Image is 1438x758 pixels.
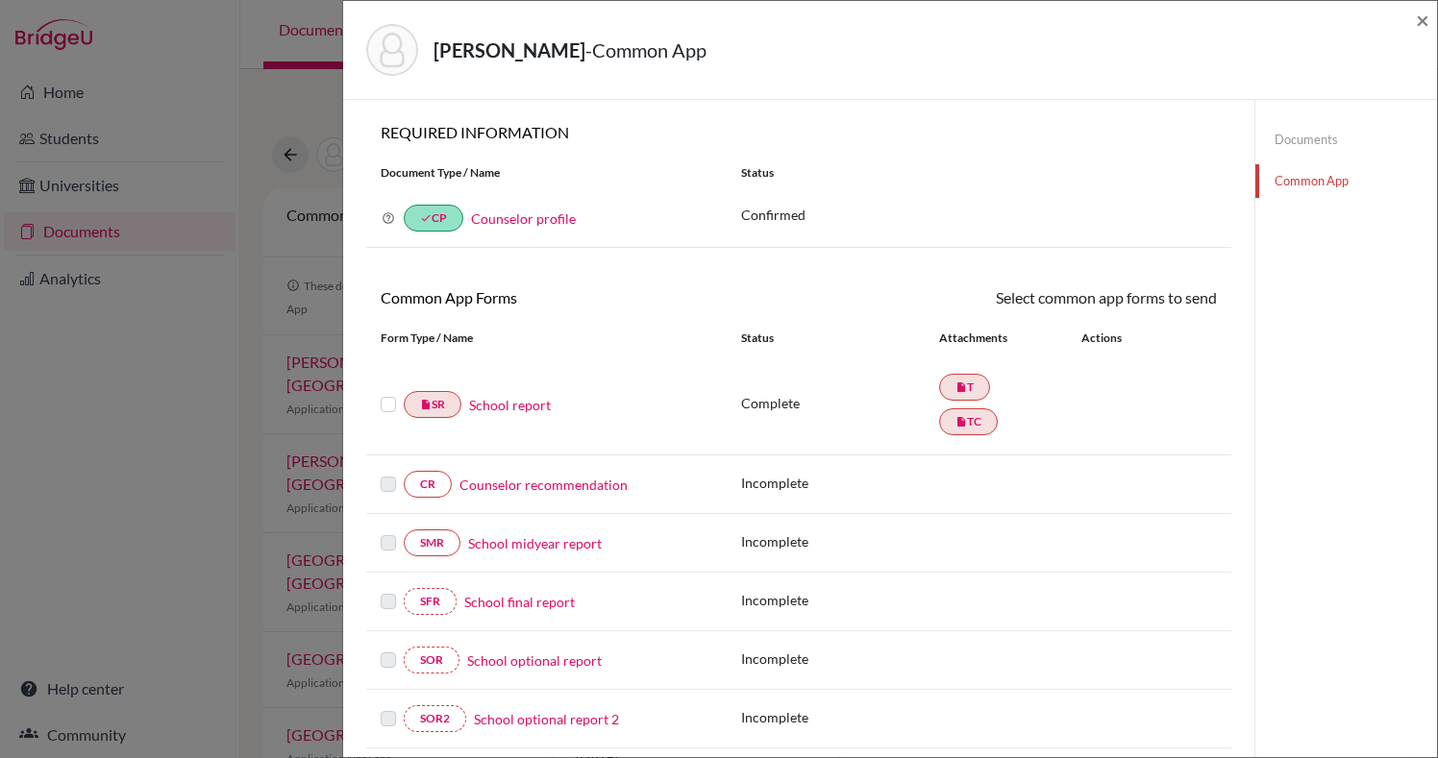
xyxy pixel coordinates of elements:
a: doneCP [404,205,463,232]
a: School report [469,395,551,415]
a: Counselor recommendation [459,475,628,495]
a: SOR [404,647,459,673]
a: Documents [1255,123,1437,157]
a: School optional report 2 [474,709,619,729]
strong: [PERSON_NAME] [434,38,585,61]
p: Incomplete [741,531,939,551]
a: School final report [464,592,575,612]
i: insert_drive_file [420,399,432,410]
div: Status [727,164,1231,182]
div: Attachments [939,330,1058,347]
a: insert_drive_fileTC [939,408,998,435]
h6: REQUIRED INFORMATION [366,123,1231,141]
p: Confirmed [741,205,1217,225]
a: School midyear report [468,533,602,553]
i: insert_drive_file [955,381,967,393]
i: insert_drive_file [955,416,967,428]
a: insert_drive_fileT [939,374,990,401]
a: insert_drive_fileSR [404,391,461,418]
div: Document Type / Name [366,164,727,182]
a: SOR2 [404,705,466,732]
p: Incomplete [741,707,939,727]
div: Status [741,330,939,347]
p: Incomplete [741,648,939,669]
p: Complete [741,393,939,413]
a: CR [404,471,452,498]
span: × [1416,6,1429,34]
a: SMR [404,529,460,556]
div: Form Type / Name [366,330,727,347]
a: Counselor profile [471,210,576,227]
div: Select common app forms to send [799,286,1231,309]
a: SFR [404,588,457,615]
a: Common App [1255,164,1437,198]
a: School optional report [467,650,602,671]
i: done [420,212,432,224]
span: - Common App [585,38,707,61]
div: Actions [1058,330,1178,347]
p: Incomplete [741,590,939,610]
button: Close [1416,9,1429,32]
p: Incomplete [741,473,939,493]
h6: Common App Forms [366,288,799,306]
